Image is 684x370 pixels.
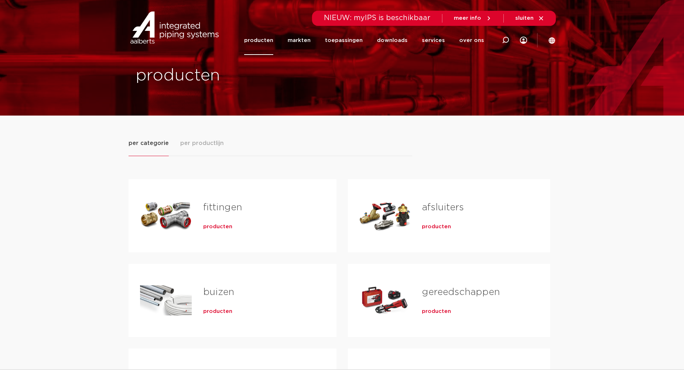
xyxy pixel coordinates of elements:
a: producten [244,26,273,55]
a: toepassingen [325,26,363,55]
a: afsluiters [422,203,464,212]
div: my IPS [520,26,527,55]
a: services [422,26,445,55]
span: sluiten [515,15,534,21]
span: NIEUW: myIPS is beschikbaar [324,14,431,22]
a: producten [422,223,451,230]
a: markten [288,26,311,55]
a: fittingen [203,203,242,212]
a: over ons [459,26,484,55]
a: meer info [454,15,492,22]
a: buizen [203,287,234,297]
span: meer info [454,15,481,21]
a: producten [203,308,232,315]
a: producten [203,223,232,230]
nav: Menu [244,26,484,55]
h1: producten [136,64,339,87]
a: producten [422,308,451,315]
a: gereedschappen [422,287,500,297]
a: downloads [377,26,408,55]
span: per productlijn [180,139,224,147]
span: per categorie [129,139,169,147]
a: sluiten [515,15,544,22]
